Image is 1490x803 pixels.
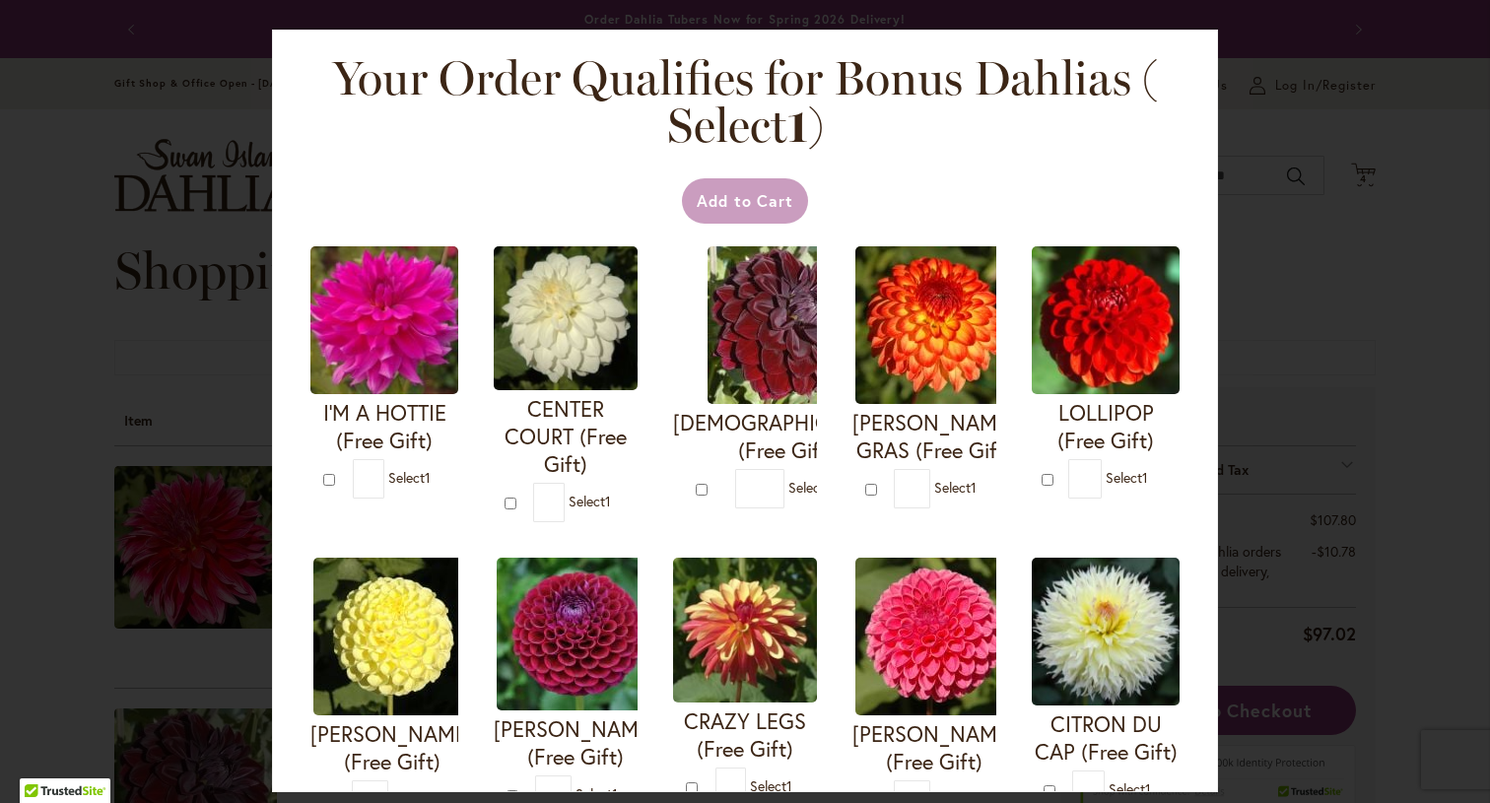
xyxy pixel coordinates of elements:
span: 1 [1142,468,1148,487]
iframe: Launch Accessibility Center [15,733,70,788]
img: CITRON DU CAP (Free Gift) [1032,558,1180,705]
h4: CENTER COURT (Free Gift) [494,395,638,478]
span: 1 [605,492,611,510]
span: Select [750,775,792,794]
span: Select [934,478,977,497]
h4: LOLLIPOP (Free Gift) [1032,399,1180,454]
h4: CRAZY LEGS (Free Gift) [673,707,817,763]
h4: [PERSON_NAME] (Free Gift) [852,720,1016,775]
img: I'M A HOTTIE (Free Gift) [310,246,458,394]
span: Select [1109,779,1151,798]
h2: Your Order Qualifies for Bonus Dahlias ( Select ) [331,54,1159,149]
span: 1 [787,97,808,154]
h4: CITRON DU CAP (Free Gift) [1032,710,1180,766]
img: NETTIE (Free Gift) [313,558,471,715]
span: 1 [971,478,977,497]
img: MARDY GRAS (Free Gift) [855,246,1013,404]
h4: I'M A HOTTIE (Free Gift) [310,399,458,454]
img: VOODOO (Free Gift) [708,246,865,404]
span: Select [788,478,831,497]
span: Select [569,492,611,510]
span: 1 [1145,779,1151,798]
span: Select [1106,468,1148,487]
span: 1 [786,775,792,794]
span: 1 [612,784,618,803]
h4: [DEMOGRAPHIC_DATA] (Free Gift) [673,409,899,464]
span: Select [388,468,431,487]
img: REBECCA LYNN (Free Gift) [855,558,1013,715]
img: IVANETTI (Free Gift) [497,558,654,710]
span: Select [576,784,618,803]
img: CRAZY LEGS (Free Gift) [673,558,817,703]
img: LOLLIPOP (Free Gift) [1032,246,1180,394]
h4: [PERSON_NAME] (Free Gift) [494,715,657,770]
img: CENTER COURT (Free Gift) [494,246,638,390]
span: 1 [425,468,431,487]
h4: [PERSON_NAME] (Free Gift) [310,720,474,775]
h4: [PERSON_NAME] GRAS (Free Gift) [852,409,1016,464]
